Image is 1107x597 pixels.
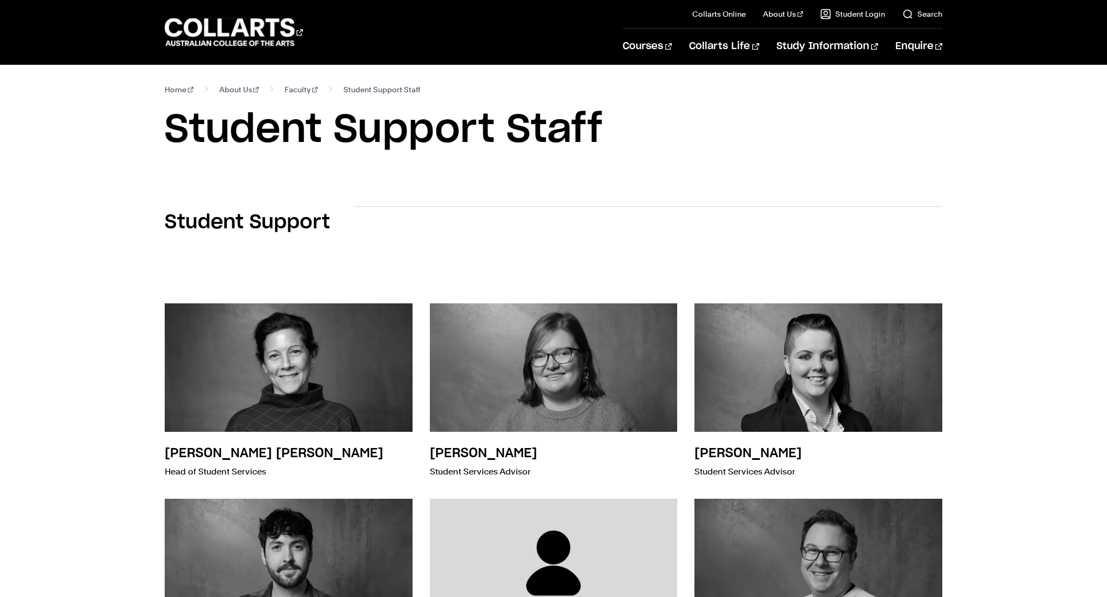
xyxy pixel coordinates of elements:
[343,82,420,97] span: Student Support Staff
[895,29,942,64] a: Enquire
[165,464,383,479] p: Head of Student Services
[165,211,330,234] h2: Student Support
[777,29,878,64] a: Study Information
[430,464,537,479] p: Student Services Advisor
[165,82,193,97] a: Home
[763,9,803,19] a: About Us
[219,82,259,97] a: About Us
[430,447,537,460] h3: [PERSON_NAME]
[623,29,672,64] a: Courses
[902,9,942,19] a: Search
[692,9,746,19] a: Collarts Online
[694,464,802,479] p: Student Services Advisor
[689,29,759,64] a: Collarts Life
[694,447,802,460] h3: [PERSON_NAME]
[165,17,303,48] div: Go to homepage
[165,447,383,460] h3: [PERSON_NAME] [PERSON_NAME]
[820,9,885,19] a: Student Login
[165,106,942,154] h1: Student Support Staff
[285,82,318,97] a: Faculty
